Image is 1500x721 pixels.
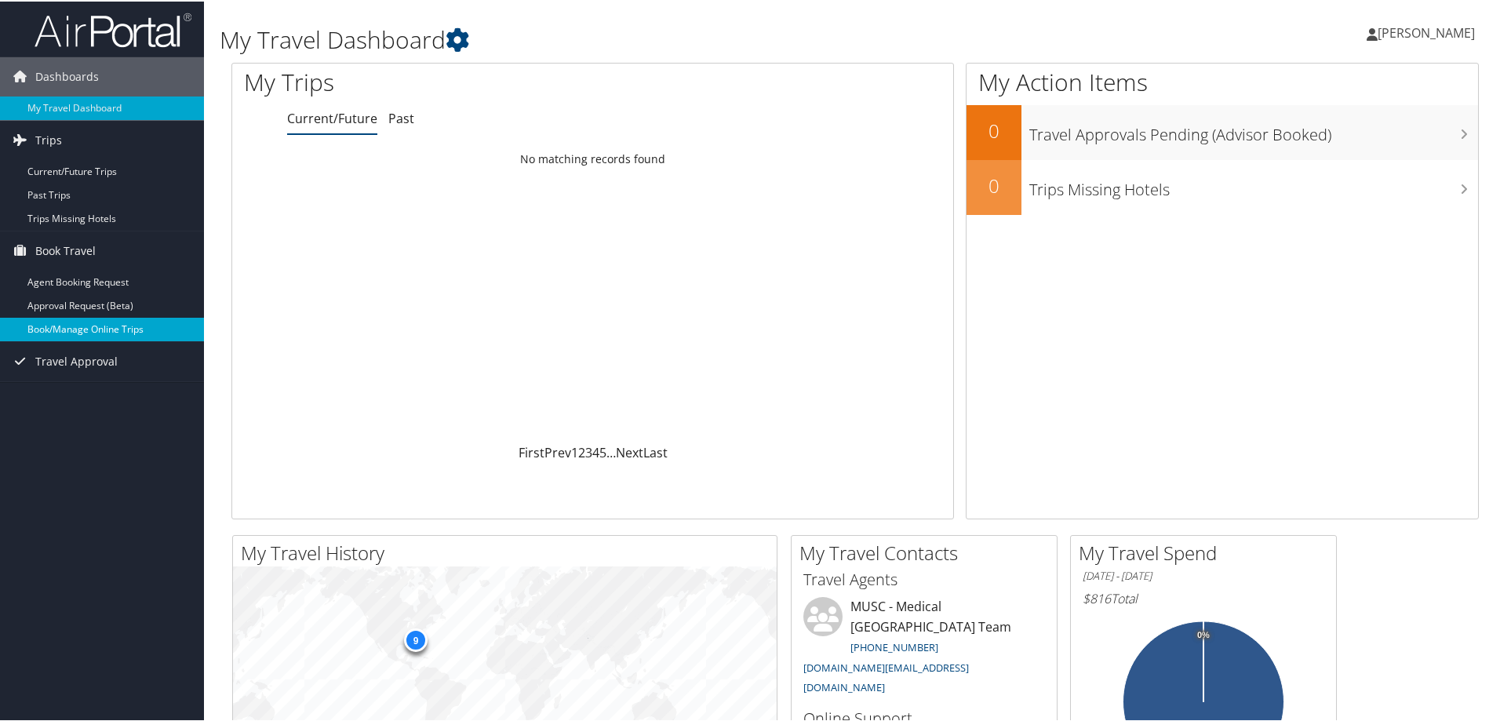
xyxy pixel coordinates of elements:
[35,56,99,95] span: Dashboards
[232,144,953,172] td: No matching records found
[1083,588,1111,606] span: $816
[388,108,414,126] a: Past
[404,627,428,650] div: 9
[1378,23,1475,40] span: [PERSON_NAME]
[850,639,938,653] a: [PHONE_NUMBER]
[1197,629,1210,639] tspan: 0%
[35,230,96,269] span: Book Travel
[1083,588,1324,606] h6: Total
[287,108,377,126] a: Current/Future
[544,442,571,460] a: Prev
[35,340,118,380] span: Travel Approval
[1029,169,1478,199] h3: Trips Missing Hotels
[606,442,616,460] span: …
[220,22,1067,55] h1: My Travel Dashboard
[519,442,544,460] a: First
[967,104,1478,158] a: 0Travel Approvals Pending (Advisor Booked)
[803,659,969,694] a: [DOMAIN_NAME][EMAIL_ADDRESS][DOMAIN_NAME]
[35,119,62,158] span: Trips
[578,442,585,460] a: 2
[799,538,1057,565] h2: My Travel Contacts
[1083,567,1324,582] h6: [DATE] - [DATE]
[1029,115,1478,144] h3: Travel Approvals Pending (Advisor Booked)
[571,442,578,460] a: 1
[967,116,1021,143] h2: 0
[967,64,1478,97] h1: My Action Items
[35,10,191,47] img: airportal-logo.png
[967,171,1021,198] h2: 0
[803,567,1045,589] h3: Travel Agents
[241,538,777,565] h2: My Travel History
[796,595,1053,700] li: MUSC - Medical [GEOGRAPHIC_DATA] Team
[599,442,606,460] a: 5
[616,442,643,460] a: Next
[585,442,592,460] a: 3
[592,442,599,460] a: 4
[1079,538,1336,565] h2: My Travel Spend
[1367,8,1491,55] a: [PERSON_NAME]
[967,158,1478,213] a: 0Trips Missing Hotels
[244,64,641,97] h1: My Trips
[643,442,668,460] a: Last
